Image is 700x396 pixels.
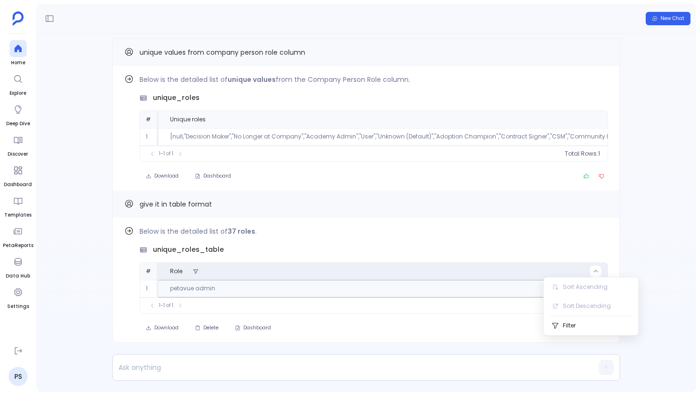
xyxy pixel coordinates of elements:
span: Delete [203,325,219,331]
button: Download [140,169,185,183]
a: PetaReports [3,223,33,249]
img: petavue logo [12,11,24,26]
strong: 37 roles [228,227,255,236]
span: Dashboard [203,173,231,179]
span: give it in table format [140,199,212,209]
strong: unique values [228,75,276,84]
a: PS [9,367,28,386]
span: 1-1 of 1 [159,150,173,158]
span: Settings [7,303,29,310]
a: Templates [4,192,31,219]
span: unique_roles_table [153,245,224,255]
button: Dashboard [229,321,277,335]
span: Data Hub [6,272,30,280]
button: Sort Descending [544,297,638,316]
a: Discover [8,131,28,158]
span: Home [10,59,27,67]
button: Filter [544,316,638,335]
span: PetaReports [3,242,33,249]
span: unique values from company person role column [140,48,305,57]
a: Dashboard [4,162,32,188]
a: Home [10,40,27,67]
button: Download [140,321,185,335]
span: Unique roles [170,116,206,123]
span: Templates [4,211,31,219]
p: Below is the detailed list of from the Company Person Role column. [140,74,608,85]
a: Settings [7,284,29,310]
p: Below is the detailed list of . [140,226,608,237]
span: Role [170,267,182,275]
span: Download [154,325,179,331]
span: Total Rows: [565,150,598,158]
td: petavue admin [159,280,608,297]
span: # [146,267,151,275]
td: 1 [140,280,159,297]
span: Dashboard [4,181,32,188]
button: New Chat [646,12,690,25]
span: Discover [8,150,28,158]
a: Data Hub [6,253,30,280]
span: Deep Dive [6,120,30,128]
a: Deep Dive [6,101,30,128]
span: Download [154,173,179,179]
span: unique_roles [153,93,200,103]
span: Dashboard [243,325,271,331]
button: Delete [189,321,225,335]
button: Sort Ascending [544,277,638,297]
span: # [146,115,151,123]
span: New Chat [660,15,684,22]
span: Explore [10,89,27,97]
span: 1-1 of 1 [159,302,173,309]
a: Explore [10,70,27,97]
button: Dashboard [189,169,237,183]
span: 1 [598,150,600,158]
td: 1 [140,128,159,146]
